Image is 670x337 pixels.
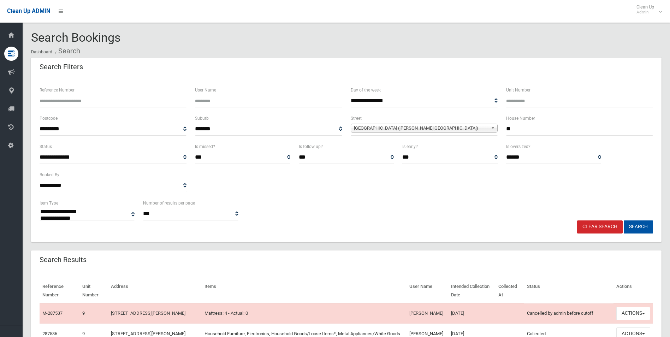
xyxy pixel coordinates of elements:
[42,331,57,336] a: 287536
[31,30,121,45] span: Search Bookings
[31,60,91,74] header: Search Filters
[42,311,63,316] a: M-287537
[351,114,362,122] label: Street
[506,114,535,122] label: House Number
[7,8,50,14] span: Clean Up ADMIN
[31,49,52,54] a: Dashboard
[407,279,449,303] th: User Name
[407,303,449,324] td: [PERSON_NAME]
[354,124,488,132] span: [GEOGRAPHIC_DATA] ([PERSON_NAME][GEOGRAPHIC_DATA])
[40,171,59,179] label: Booked By
[195,114,209,122] label: Suburb
[448,279,496,303] th: Intended Collection Date
[299,143,323,150] label: Is follow up?
[31,253,95,267] header: Search Results
[202,279,407,303] th: Items
[351,86,381,94] label: Day of the week
[111,311,185,316] a: [STREET_ADDRESS][PERSON_NAME]
[111,331,185,336] a: [STREET_ADDRESS][PERSON_NAME]
[506,86,530,94] label: Unit Number
[195,86,216,94] label: User Name
[448,303,496,324] td: [DATE]
[195,143,215,150] label: Is missed?
[636,10,654,15] small: Admin
[79,279,108,303] th: Unit Number
[496,279,524,303] th: Collected At
[40,114,58,122] label: Postcode
[53,45,80,58] li: Search
[577,220,623,233] a: Clear Search
[524,303,613,324] td: Cancelled by admin before cutoff
[613,279,653,303] th: Actions
[40,279,79,303] th: Reference Number
[143,199,195,207] label: Number of results per page
[40,86,75,94] label: Reference Number
[624,220,653,233] button: Search
[40,143,52,150] label: Status
[633,4,661,15] span: Clean Up
[506,143,530,150] label: Is oversized?
[202,303,407,324] td: Mattress: 4 - Actual: 0
[616,307,650,320] button: Actions
[108,279,202,303] th: Address
[402,143,418,150] label: Is early?
[79,303,108,324] td: 9
[40,199,58,207] label: Item Type
[524,279,613,303] th: Status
